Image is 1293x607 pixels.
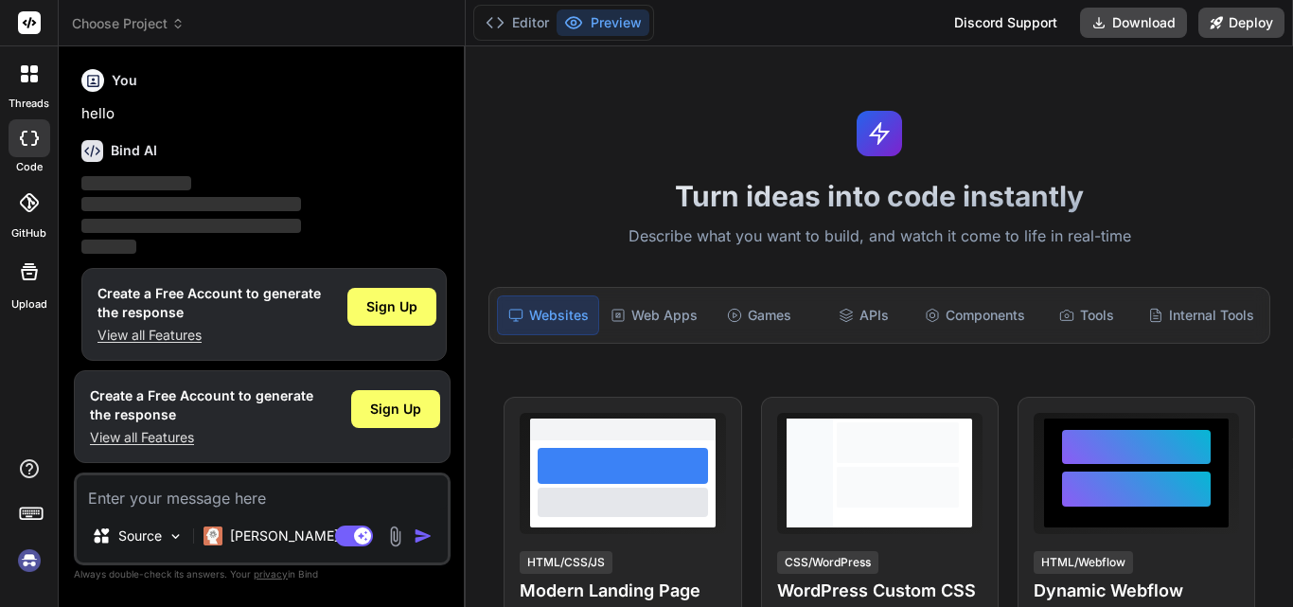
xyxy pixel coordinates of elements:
div: Tools [1036,295,1137,335]
div: Discord Support [943,8,1069,38]
img: attachment [384,526,406,547]
span: Choose Project [72,14,185,33]
label: threads [9,96,49,112]
div: Internal Tools [1141,295,1262,335]
div: HTML/Webflow [1034,551,1133,574]
span: ‌ [81,176,191,190]
button: Preview [557,9,649,36]
p: Describe what you want to build, and watch it come to life in real-time [477,224,1282,249]
button: Deploy [1198,8,1284,38]
span: ‌ [81,240,136,254]
p: View all Features [97,326,321,345]
p: hello [81,103,447,125]
img: icon [414,527,433,545]
p: Always double-check its answers. Your in Bind [74,565,451,583]
h6: You [112,71,137,90]
h6: Bind AI [111,141,157,160]
h4: WordPress Custom CSS [777,578,983,604]
h4: Modern Landing Page [520,578,725,604]
span: privacy [254,568,288,580]
button: Editor [478,9,557,36]
span: ‌ [81,197,301,211]
span: Sign Up [370,400,421,419]
div: APIs [813,295,913,335]
div: Websites [497,295,599,335]
div: Games [709,295,809,335]
h1: Create a Free Account to generate the response [97,284,321,322]
div: HTML/CSS/JS [520,551,612,574]
label: GitHub [11,225,46,241]
p: [PERSON_NAME] 4 S.. [230,527,371,545]
img: Pick Models [168,528,184,545]
img: Claude 4 Sonnet [204,527,222,545]
p: Source [118,527,162,545]
div: CSS/WordPress [777,551,878,574]
button: Download [1080,8,1187,38]
img: signin [13,545,45,577]
h1: Create a Free Account to generate the response [90,386,313,424]
div: Web Apps [603,295,705,335]
div: Components [917,295,1033,335]
label: code [16,159,43,175]
h1: Turn ideas into code instantly [477,179,1282,213]
span: ‌ [81,219,301,233]
label: Upload [11,296,47,312]
span: Sign Up [366,297,417,316]
p: View all Features [90,428,313,447]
